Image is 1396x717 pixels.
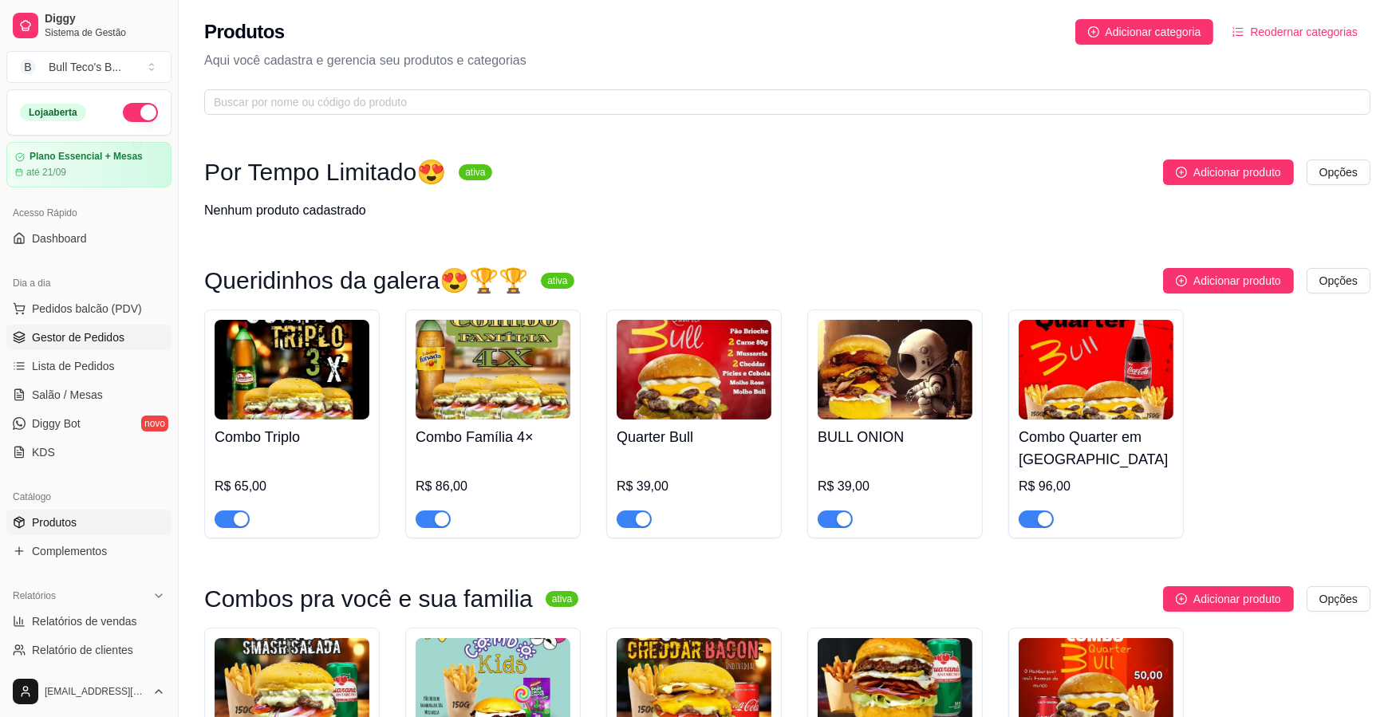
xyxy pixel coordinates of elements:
span: plus-circle [1176,593,1187,605]
a: Relatórios de vendas [6,609,172,634]
span: plus-circle [1176,275,1187,286]
h3: Por Tempo Limitado😍 [204,163,446,182]
span: ordered-list [1232,26,1244,37]
span: Sistema de Gestão [45,26,165,39]
a: DiggySistema de Gestão [6,6,172,45]
img: product-image [818,320,972,420]
h4: Quarter Bull [617,426,771,448]
input: Buscar por nome ou código do produto [214,93,1348,111]
h2: Produtos [204,19,285,45]
p: Aqui você cadastra e gerencia seu produtos e categorias [204,51,1370,70]
div: R$ 39,00 [617,477,771,496]
h4: BULL ONION [818,426,972,448]
a: Relatório de clientes [6,637,172,663]
span: Adicionar produto [1193,163,1281,181]
a: Lista de Pedidos [6,353,172,379]
h4: Combo Quarter em [GEOGRAPHIC_DATA] [1019,426,1173,471]
div: Loja aberta [20,104,86,121]
span: Relatórios de vendas [32,613,137,629]
a: Gestor de Pedidos [6,325,172,350]
span: Gestor de Pedidos [32,329,124,345]
img: product-image [215,320,369,420]
span: Lista de Pedidos [32,358,115,374]
button: Adicionar categoria [1075,19,1214,45]
button: Reodernar categorias [1220,19,1370,45]
button: Opções [1307,586,1370,612]
div: R$ 65,00 [215,477,369,496]
span: [EMAIL_ADDRESS][DOMAIN_NAME] [45,685,146,698]
span: Adicionar categoria [1106,23,1201,41]
span: Opções [1319,272,1358,290]
button: [EMAIL_ADDRESS][DOMAIN_NAME] [6,672,172,711]
h3: Combos pra você e sua familia [204,589,533,609]
a: KDS [6,439,172,465]
img: product-image [416,320,570,420]
span: Relatórios [13,589,56,602]
h4: Combo Família 4× [416,426,570,448]
span: Complementos [32,543,107,559]
button: Adicionar produto [1163,160,1294,185]
button: Alterar Status [123,103,158,122]
img: product-image [617,320,771,420]
sup: ativa [459,164,491,180]
span: Relatório de clientes [32,642,133,658]
sup: ativa [541,273,574,289]
img: product-image [1019,320,1173,420]
button: Pedidos balcão (PDV) [6,296,172,321]
span: Pedidos balcão (PDV) [32,301,142,317]
h3: Queridinhos da galera😍🏆🏆 [204,271,528,290]
span: Adicionar produto [1193,272,1281,290]
a: Produtos [6,510,172,535]
div: Acesso Rápido [6,200,172,226]
div: Dia a dia [6,270,172,296]
a: Dashboard [6,226,172,251]
span: plus-circle [1176,167,1187,178]
div: R$ 96,00 [1019,477,1173,496]
a: Plano Essencial + Mesasaté 21/09 [6,142,172,187]
button: Adicionar produto [1163,268,1294,293]
span: Opções [1319,590,1358,608]
span: Salão / Mesas [32,387,103,403]
article: Plano Essencial + Mesas [30,151,143,163]
article: até 21/09 [26,166,66,179]
span: Dashboard [32,230,87,246]
span: KDS [32,444,55,460]
div: R$ 39,00 [818,477,972,496]
a: Complementos [6,538,172,564]
span: Adicionar produto [1193,590,1281,608]
span: plus-circle [1088,26,1099,37]
a: Diggy Botnovo [6,411,172,436]
button: Opções [1307,268,1370,293]
div: Nenhum produto cadastrado [204,201,366,220]
button: Adicionar produto [1163,586,1294,612]
button: Opções [1307,160,1370,185]
span: B [20,59,36,75]
span: Reodernar categorias [1250,23,1358,41]
a: Salão / Mesas [6,382,172,408]
button: Select a team [6,51,172,83]
span: Opções [1319,163,1358,181]
span: Diggy Bot [32,416,81,431]
div: Bull Teco's B ... [49,59,121,75]
sup: ativa [546,591,578,607]
span: Produtos [32,514,77,530]
h4: Combo Triplo [215,426,369,448]
div: R$ 86,00 [416,477,570,496]
div: Catálogo [6,484,172,510]
span: Diggy [45,12,165,26]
